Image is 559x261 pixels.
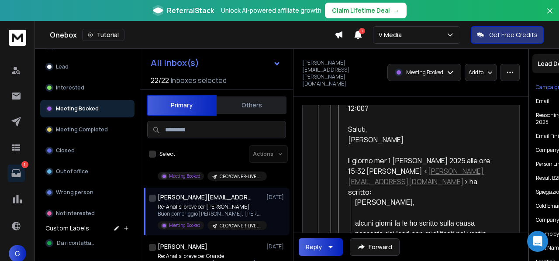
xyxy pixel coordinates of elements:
button: Interested [40,79,135,96]
p: Interested [56,84,84,91]
p: Meeting Completed [56,126,108,133]
p: [PERSON_NAME][EMAIL_ADDRESS][PERSON_NAME][DOMAIN_NAME] [302,59,382,87]
p: Out of office [56,168,88,175]
p: [DATE] [266,243,286,250]
p: Get Free Credits [489,31,538,39]
button: Meeting Completed [40,121,135,138]
p: Closed [56,147,75,154]
button: Close banner [544,5,556,26]
button: Closed [40,142,135,159]
h3: Custom Labels [45,224,89,233]
a: 1 [7,165,25,182]
button: Tutorial [82,29,124,41]
div: [PERSON_NAME], [355,197,500,208]
button: Meeting Booked [40,100,135,117]
div: Reply [306,243,322,251]
h1: [PERSON_NAME][EMAIL_ADDRESS][PERSON_NAME][DOMAIN_NAME] [158,193,254,202]
p: CEO/OWNER-LIVELLO 3 - CONSAPEVOLE DEL PROBLEMA-PERSONALIZZAZIONI TARGET A(51-250)-TEST 2 [220,223,262,229]
p: Not Interested [56,210,95,217]
button: Others [217,96,286,115]
div: Il giorno mer 1 [PERSON_NAME] 2025 alle ore 15:32 [PERSON_NAME] < > ha scritto: [348,155,500,197]
p: Meeting Booked [169,173,200,179]
p: Add to [469,69,483,76]
button: Da ricontattare [40,234,135,252]
button: Reply [299,238,343,256]
p: Meeting Booked [56,105,99,112]
label: Select [159,151,175,158]
span: → [393,6,400,15]
p: CEO/OWNER-LIVELLO 3 - CONSAPEVOLE DEL PROBLEMA-PERSONALIZZAZIONI TARGET A(51-250)-TEST 2 [220,173,262,180]
div: Onebox [50,29,335,41]
span: ReferralStack [167,5,214,16]
span: 1 [359,28,365,34]
button: Get Free Credits [471,26,544,44]
div: alcuni giorni fa le ho scritto sulla causa nascosta dei lead non qualificati nel vostro settore. [355,218,500,250]
span: Da ricontattare [57,240,96,247]
button: Not Interested [40,205,135,222]
button: Out of office [40,163,135,180]
p: Re: Analisi breve per Grande [158,253,262,260]
p: Email [536,98,549,105]
p: V Media [379,31,405,39]
p: Re: Analisi breve per [PERSON_NAME] [158,203,262,210]
button: Forward [350,238,400,256]
p: 1 [21,161,28,168]
p: Meeting Booked [169,222,200,229]
button: All Inbox(s) [144,54,288,72]
p: Wrong person [56,189,93,196]
p: Lead [56,63,69,70]
button: Wrong person [40,184,135,201]
button: Claim Lifetime Deal→ [325,3,407,18]
button: Primary [147,95,217,116]
h1: [PERSON_NAME] [158,242,207,251]
div: Open Intercom Messenger [527,231,548,252]
button: Lead [40,58,135,76]
div: Saluti, [PERSON_NAME] [348,124,500,145]
h1: All Inbox(s) [151,58,199,67]
p: Unlock AI-powered affiliate growth [221,6,321,15]
p: Buon pomeriggio [PERSON_NAME], [PERSON_NAME]! Ho creato [158,210,262,217]
span: 22 / 22 [151,75,169,86]
h3: Inboxes selected [171,75,227,86]
p: Meeting Booked [406,69,443,76]
p: [DATE] [266,194,286,201]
